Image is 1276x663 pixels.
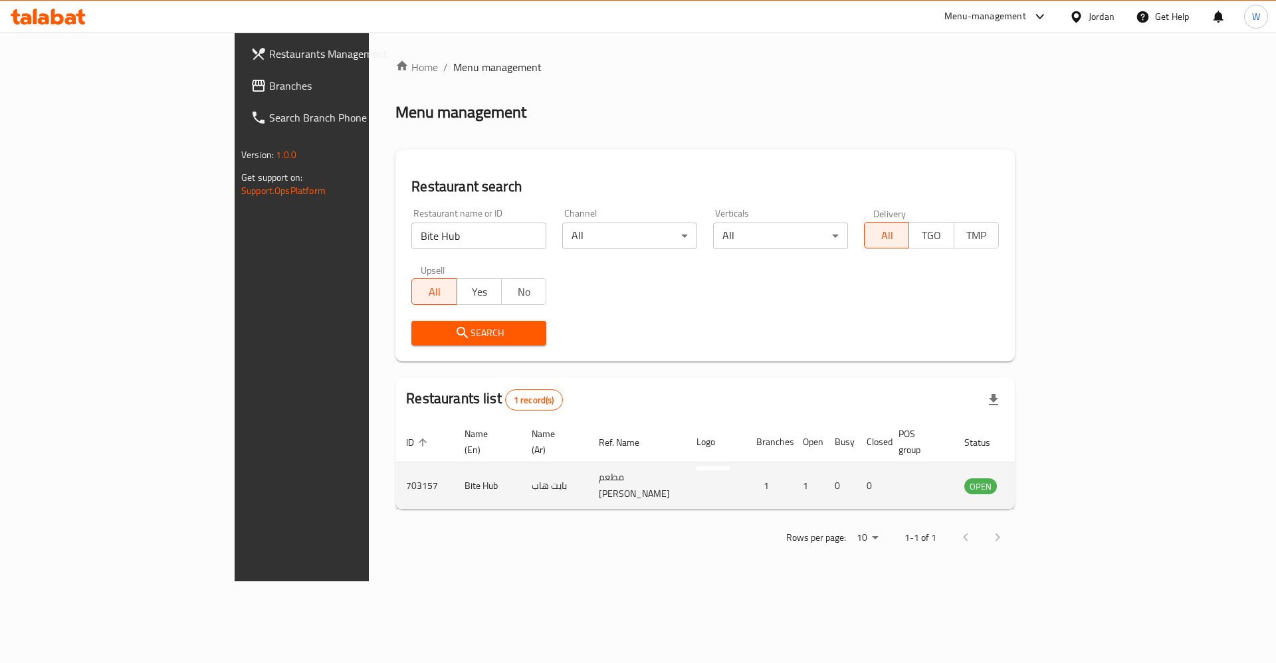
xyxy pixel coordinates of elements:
[241,169,302,186] span: Get support on:
[713,223,848,249] div: All
[501,278,546,305] button: No
[870,226,904,245] span: All
[505,389,563,411] div: Total records count
[463,282,496,302] span: Yes
[422,325,536,341] span: Search
[792,422,824,462] th: Open
[417,282,451,302] span: All
[588,462,686,510] td: مطعم [PERSON_NAME]
[908,222,954,248] button: TGO
[269,46,437,62] span: Restaurants Management
[395,422,1069,510] table: enhanced table
[960,226,994,245] span: TMP
[395,59,1015,75] nav: breadcrumb
[851,528,883,548] div: Rows per page:
[465,426,505,458] span: Name (En)
[532,426,572,458] span: Name (Ar)
[454,462,521,510] td: Bite Hub
[1089,9,1115,24] div: Jordan
[269,110,437,126] span: Search Branch Phone
[873,209,906,218] label: Delivery
[395,102,526,123] h2: Menu management
[914,226,948,245] span: TGO
[411,177,999,197] h2: Restaurant search
[269,78,437,94] span: Branches
[954,222,999,248] button: TMP
[824,422,856,462] th: Busy
[599,434,657,450] span: Ref. Name
[411,321,546,345] button: Search
[856,422,888,462] th: Closed
[562,223,697,249] div: All
[696,466,730,500] img: Bite Hub
[904,529,936,546] p: 1-1 of 1
[411,278,457,305] button: All
[406,434,431,450] span: ID
[421,265,445,274] label: Upsell
[944,9,1026,25] div: Menu-management
[411,223,546,249] input: Search for restaurant name or ID..
[864,222,909,248] button: All
[241,146,274,163] span: Version:
[457,278,502,305] button: Yes
[978,384,1010,416] div: Export file
[1252,9,1260,24] span: W
[506,394,562,407] span: 1 record(s)
[964,434,1008,450] span: Status
[276,146,296,163] span: 1.0.0
[856,462,888,510] td: 0
[686,422,746,462] th: Logo
[240,102,448,134] a: Search Branch Phone
[964,479,997,494] span: OPEN
[964,478,997,494] div: OPEN
[406,389,562,411] h2: Restaurants list
[453,59,542,75] span: Menu management
[240,70,448,102] a: Branches
[241,182,326,199] a: Support.OpsPlatform
[507,282,541,302] span: No
[792,462,824,510] td: 1
[746,422,792,462] th: Branches
[899,426,938,458] span: POS group
[240,38,448,70] a: Restaurants Management
[824,462,856,510] td: 0
[746,462,792,510] td: 1
[521,462,588,510] td: بايت هاب
[786,529,846,546] p: Rows per page:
